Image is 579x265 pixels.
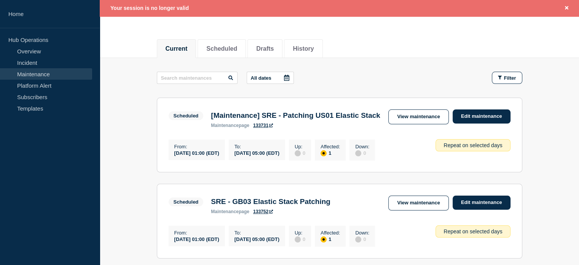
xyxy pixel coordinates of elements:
h3: SRE - GB03 Elastic Stack Patching [211,198,330,206]
div: disabled [295,150,301,156]
button: Filter [492,72,522,84]
h3: [Maintenance] SRE - Patching US01 Elastic Stack [211,111,380,120]
div: disabled [355,236,361,243]
button: Drafts [256,45,274,52]
a: View maintenance [388,109,448,124]
div: disabled [355,150,361,156]
div: 1 [321,236,340,243]
a: 133731 [253,123,273,128]
div: 1 [321,149,340,156]
p: page [211,209,249,214]
div: Scheduled [174,113,199,119]
p: From : [174,230,219,236]
div: 0 [295,149,305,156]
input: Search maintenances [157,72,238,84]
div: [DATE] 01:00 (EDT) [174,149,219,156]
div: affected [321,150,327,156]
div: Repeat on selected days [435,139,510,151]
button: Scheduled [206,45,237,52]
p: Up : [295,144,305,149]
button: Current [166,45,188,52]
span: maintenance [211,209,239,214]
button: Close banner [562,4,571,13]
span: maintenance [211,123,239,128]
div: Scheduled [174,199,199,205]
span: Your session is no longer valid [110,5,189,11]
div: 0 [295,236,305,243]
div: disabled [295,236,301,243]
p: Affected : [321,144,340,149]
div: [DATE] 05:00 (EDT) [234,149,279,156]
p: From : [174,144,219,149]
p: To : [234,144,279,149]
button: All dates [247,72,294,84]
div: 0 [355,149,369,156]
a: 133752 [253,209,273,214]
div: 0 [355,236,369,243]
a: View maintenance [388,196,448,210]
p: Affected : [321,230,340,236]
div: [DATE] 05:00 (EDT) [234,236,279,242]
span: Filter [504,75,516,81]
p: All dates [251,75,271,81]
p: Up : [295,230,305,236]
p: To : [234,230,279,236]
p: Down : [355,230,369,236]
button: History [293,45,314,52]
a: Edit maintenance [453,196,510,210]
a: Edit maintenance [453,109,510,124]
div: affected [321,236,327,243]
p: Down : [355,144,369,149]
div: Repeat on selected days [435,225,510,238]
div: [DATE] 01:00 (EDT) [174,236,219,242]
p: page [211,123,249,128]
